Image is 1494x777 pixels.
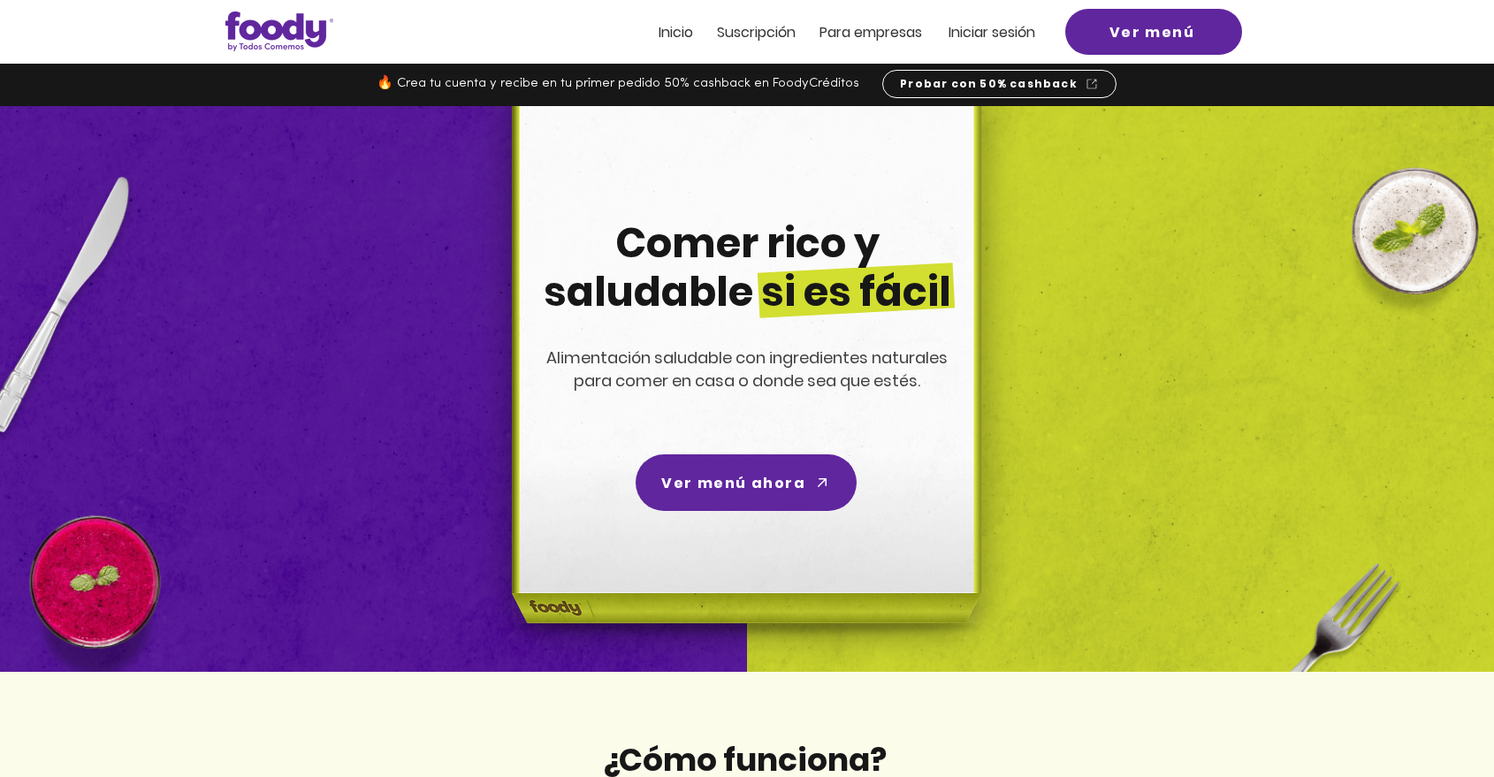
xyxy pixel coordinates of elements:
[1109,21,1195,43] span: Ver menú
[1391,674,1476,759] iframe: Messagebird Livechat Widget
[225,11,333,51] img: Logo_Foody V2.0.0 (3).png
[819,25,922,40] a: Para empresas
[661,472,805,494] span: Ver menú ahora
[949,22,1035,42] span: Iniciar sesión
[462,106,1025,672] img: headline-center-compress.png
[836,22,922,42] span: ra empresas
[546,347,948,392] span: Alimentación saludable con ingredientes naturales para comer en casa o donde sea que estés.
[544,215,951,320] span: Comer rico y saludable si es fácil
[717,25,796,40] a: Suscripción
[377,77,859,90] span: 🔥 Crea tu cuenta y recibe en tu primer pedido 50% cashback en FoodyCréditos
[659,22,693,42] span: Inicio
[900,76,1078,92] span: Probar con 50% cashback
[1065,9,1242,55] a: Ver menú
[882,70,1117,98] a: Probar con 50% cashback
[636,454,857,511] a: Ver menú ahora
[659,25,693,40] a: Inicio
[717,22,796,42] span: Suscripción
[949,25,1035,40] a: Iniciar sesión
[819,22,836,42] span: Pa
